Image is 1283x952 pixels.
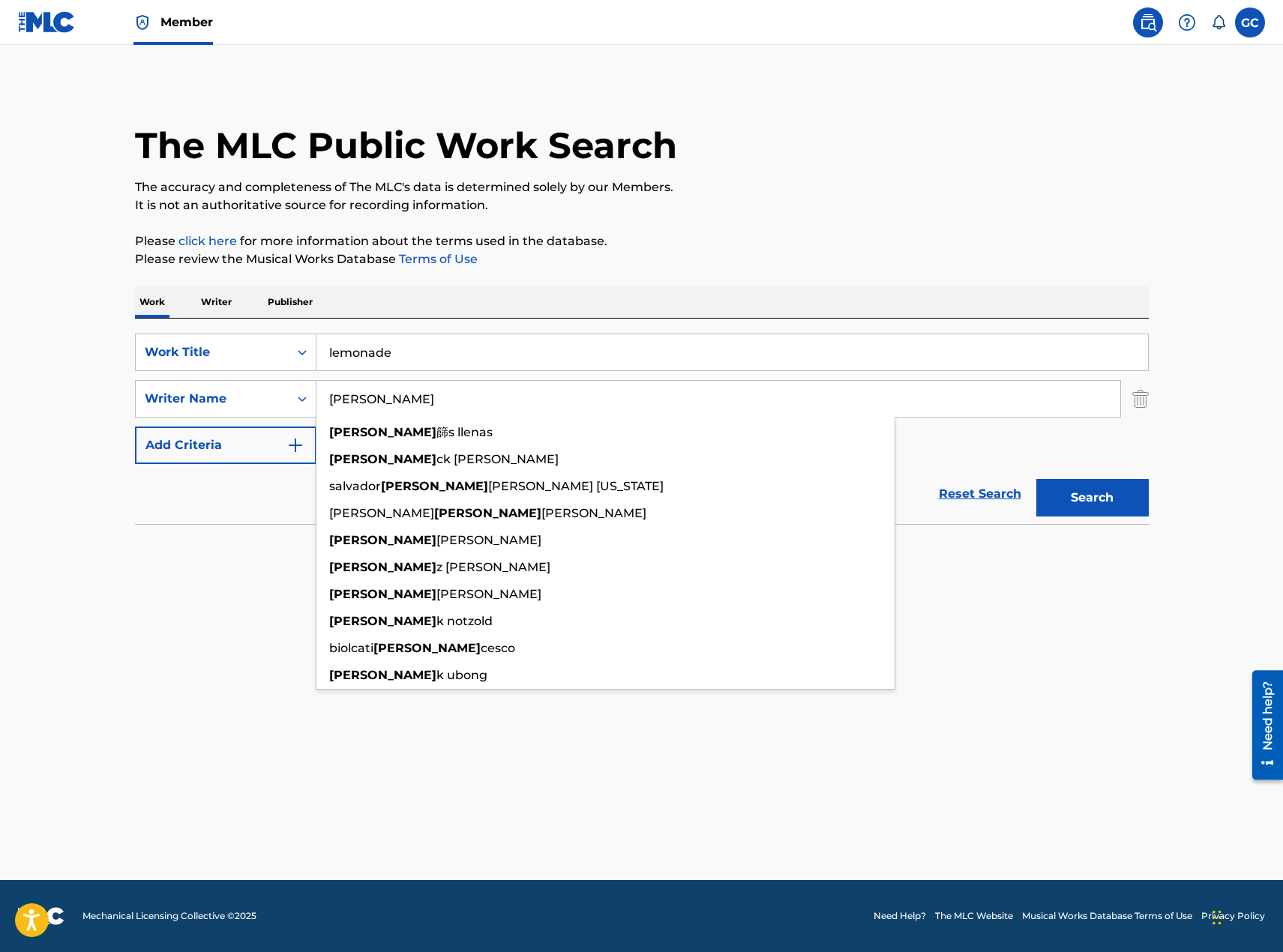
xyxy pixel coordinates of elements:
[1022,909,1192,923] a: Musical Works Database Terms of Use
[541,506,646,520] span: [PERSON_NAME]
[135,286,169,318] p: Work
[329,533,436,547] strong: [PERSON_NAME]
[135,427,316,464] button: Add Criteria
[434,506,541,520] strong: [PERSON_NAME]
[1178,13,1196,31] img: help
[329,560,436,574] strong: [PERSON_NAME]
[135,232,1149,250] p: Please for more information about the terms used in the database.
[263,286,317,318] p: Publisher
[1235,7,1265,37] div: User Menu
[935,909,1013,923] a: The MLC Website
[145,390,280,408] div: Writer Name
[135,123,677,168] h1: The MLC Public Work Search
[135,196,1149,214] p: It is not an authoritative source for recording information.
[436,668,487,682] span: k ubong
[135,250,1149,268] p: Please review the Musical Works Database
[18,907,64,925] img: logo
[135,178,1149,196] p: The accuracy and completeness of The MLC's data is determined solely by our Members.
[396,252,478,266] a: Terms of Use
[1132,380,1149,418] img: Delete Criterion
[1172,7,1202,37] div: Help
[286,436,304,454] img: 9d2ae6d4665cec9f34b9.svg
[329,587,436,601] strong: [PERSON_NAME]
[1211,15,1226,30] div: Notifications
[18,11,76,33] img: MLC Logo
[481,641,515,655] span: cesco
[329,506,434,520] span: [PERSON_NAME]
[1036,479,1149,516] button: Search
[145,343,280,361] div: Work Title
[1208,880,1283,952] iframe: Chat Widget
[1139,13,1157,31] img: search
[1241,665,1283,786] iframe: Resource Center
[329,452,436,466] strong: [PERSON_NAME]
[82,909,256,923] span: Mechanical Licensing Collective © 2025
[329,425,436,439] strong: [PERSON_NAME]
[436,452,559,466] span: ck [PERSON_NAME]
[1133,7,1163,37] a: Public Search
[135,334,1149,524] form: Search Form
[436,425,493,439] span: 篩s llenas
[931,477,1029,510] a: Reset Search
[133,13,151,31] img: Top Rightsholder
[436,560,550,574] span: z [PERSON_NAME]
[381,479,488,493] strong: [PERSON_NAME]
[373,641,481,655] strong: [PERSON_NAME]
[329,641,373,655] span: biolcati
[160,13,213,31] span: Member
[1201,909,1265,923] a: Privacy Policy
[178,234,237,248] a: click here
[329,668,436,682] strong: [PERSON_NAME]
[436,533,541,547] span: [PERSON_NAME]
[1213,895,1222,940] div: Drag
[196,286,236,318] p: Writer
[874,909,926,923] a: Need Help?
[329,479,381,493] span: salvador
[329,614,436,628] strong: [PERSON_NAME]
[436,587,541,601] span: [PERSON_NAME]
[488,479,664,493] span: [PERSON_NAME] [US_STATE]
[436,614,493,628] span: k notzold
